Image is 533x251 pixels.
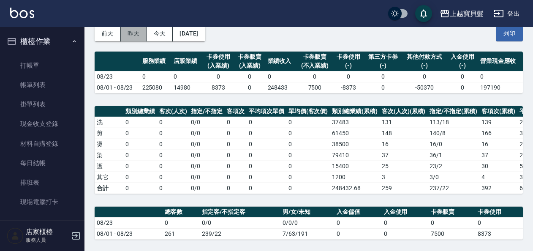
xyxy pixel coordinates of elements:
[447,71,478,82] td: 0
[157,106,189,117] th: 客次(人次)
[479,183,517,194] td: 392
[297,71,333,82] td: 0
[95,71,140,82] td: 08/23
[478,82,523,93] td: 197190
[3,75,81,95] a: 帳單列表
[205,52,232,61] div: 卡券使用
[479,161,517,172] td: 30
[402,82,447,93] td: -50370
[225,128,247,139] td: 0
[157,161,189,172] td: 0
[189,139,225,150] td: 0 / 0
[299,52,331,61] div: 卡券販賣
[247,161,286,172] td: 0
[95,217,163,228] td: 08/23
[140,71,171,82] td: 0
[247,139,286,150] td: 0
[189,117,225,128] td: 0 / 0
[333,71,364,82] td: 0
[95,228,163,239] td: 08/01 - 08/23
[382,228,429,239] td: 0
[247,183,286,194] td: 0
[404,61,445,70] div: (-)
[333,82,364,93] td: -8373
[286,117,330,128] td: 0
[380,183,428,194] td: 259
[490,6,523,22] button: 登出
[286,139,330,150] td: 0
[95,139,123,150] td: 燙
[429,217,476,228] td: 0
[3,153,81,173] a: 每日結帳
[335,61,362,70] div: (-)
[163,228,200,239] td: 261
[427,139,479,150] td: 16 / 0
[330,139,380,150] td: 38500
[3,114,81,134] a: 現金收支登錄
[427,128,479,139] td: 140 / 8
[330,183,380,194] td: 248432.68
[95,183,123,194] td: 合計
[123,150,157,161] td: 0
[479,117,517,128] td: 139
[225,161,247,172] td: 0
[330,172,380,183] td: 1200
[189,183,225,194] td: 0/0
[334,207,381,218] th: 入金儲值
[247,128,286,139] td: 0
[189,172,225,183] td: 0 / 0
[427,117,479,128] td: 113 / 18
[95,26,121,41] button: 前天
[280,207,334,218] th: 男/女/未知
[280,228,334,239] td: 7/63/191
[382,217,429,228] td: 0
[335,52,362,61] div: 卡券使用
[286,172,330,183] td: 0
[427,172,479,183] td: 3 / 0
[380,139,428,150] td: 16
[380,128,428,139] td: 148
[427,150,479,161] td: 36 / 1
[157,172,189,183] td: 0
[380,161,428,172] td: 25
[236,52,263,61] div: 卡券販賣
[203,82,234,93] td: 8373
[205,61,232,70] div: (入業績)
[121,26,147,41] button: 昨天
[427,106,479,117] th: 指定/不指定(累積)
[123,172,157,183] td: 0
[364,71,402,82] td: 0
[478,71,523,82] td: 0
[3,173,81,192] a: 排班表
[429,228,476,239] td: 7500
[447,82,478,93] td: 0
[203,71,234,82] td: 0
[157,139,189,150] td: 0
[171,71,203,82] td: 0
[427,183,479,194] td: 237/22
[286,106,330,117] th: 單均價(客次價)
[380,106,428,117] th: 客次(人次)(累積)
[95,82,140,93] td: 08/01 - 08/23
[95,128,123,139] td: 剪
[380,172,428,183] td: 3
[334,228,381,239] td: 0
[247,117,286,128] td: 0
[200,207,280,218] th: 指定客/不指定客
[429,207,476,218] th: 卡券販賣
[3,30,81,52] button: 櫃檯作業
[189,106,225,117] th: 指定/不指定
[225,172,247,183] td: 0
[95,117,123,128] td: 洗
[157,117,189,128] td: 0
[266,82,297,93] td: 248433
[449,61,476,70] div: (-)
[123,128,157,139] td: 0
[247,172,286,183] td: 0
[286,161,330,172] td: 0
[163,217,200,228] td: 0
[330,150,380,161] td: 79410
[330,106,380,117] th: 類別總業績(累積)
[479,128,517,139] td: 166
[95,161,123,172] td: 護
